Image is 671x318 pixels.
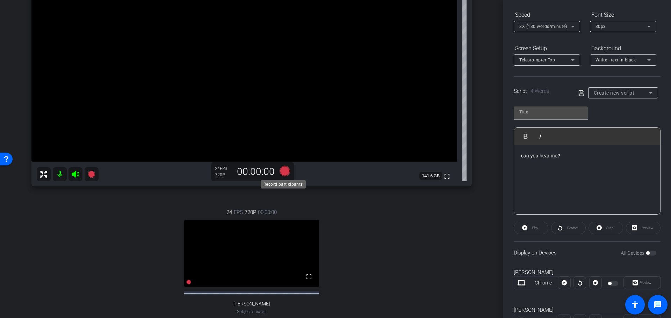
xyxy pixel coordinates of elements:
[261,180,306,188] div: Record participants
[419,172,442,180] span: 141.6 GB
[215,172,232,178] div: 720P
[590,9,656,21] div: Font Size
[596,24,606,29] span: 30px
[514,268,661,276] div: [PERSON_NAME]
[443,172,451,180] mat-icon: fullscreen
[654,301,662,309] mat-icon: message
[234,208,243,216] span: FPS
[251,309,252,314] span: -
[590,43,656,54] div: Background
[237,309,267,315] span: Subject
[514,43,580,54] div: Screen Setup
[534,129,547,143] button: Italic (Ctrl+I)
[258,208,277,216] span: 00:00:00
[220,166,227,171] span: FPS
[621,250,646,257] label: All Devices
[531,88,549,94] span: 4 Words
[631,301,639,309] mat-icon: accessibility
[252,310,267,314] span: Chrome
[226,208,232,216] span: 24
[215,166,232,171] div: 24
[519,108,582,116] input: Title
[521,152,653,160] p: can you hear me?
[519,129,532,143] button: Bold (Ctrl+B)
[233,301,270,307] span: [PERSON_NAME]
[519,58,555,62] span: Teleprompter Top
[514,87,569,95] div: Script
[305,273,313,281] mat-icon: fullscreen
[529,279,558,287] div: Chrome
[514,9,580,21] div: Speed
[594,90,635,96] span: Create new script
[245,208,256,216] span: 720P
[514,241,661,264] div: Display on Devices
[596,58,636,62] span: White - text in black
[514,306,661,314] div: [PERSON_NAME]
[232,166,279,178] div: 00:00:00
[519,24,567,29] span: 3X (130 words/minute)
